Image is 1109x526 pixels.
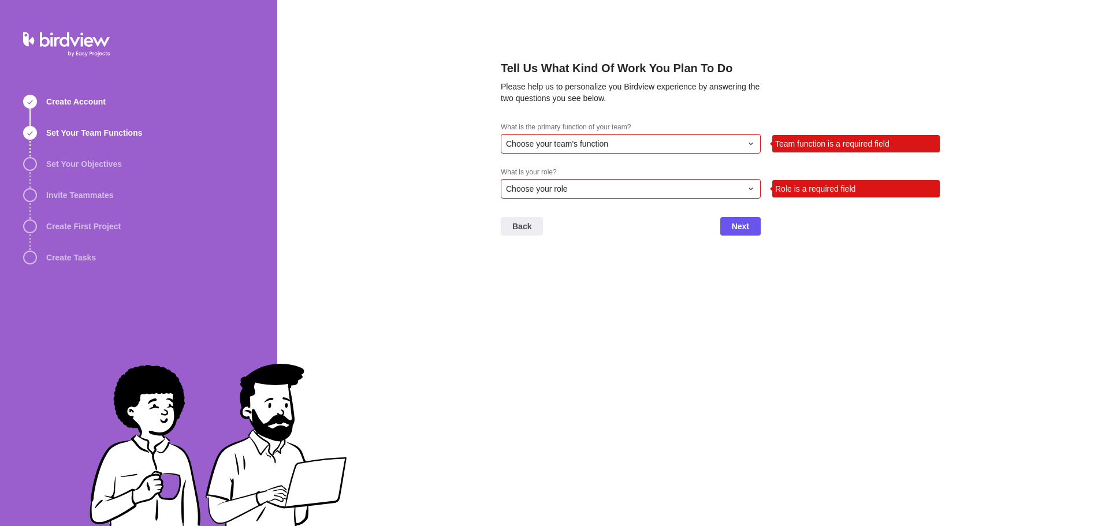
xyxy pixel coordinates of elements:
[46,158,122,170] span: Set Your Objectives
[506,138,608,150] span: Choose your team's function
[501,82,760,103] span: Please help us to personalize you Birdview experience by answering the two questions you see below.
[506,183,568,195] span: Choose your role
[46,221,121,232] span: Create First Project
[46,127,142,139] span: Set Your Team Functions
[772,180,940,197] div: Role is a required field
[501,217,543,236] span: Back
[501,60,761,81] h2: Tell Us What Kind Of Work You Plan To Do
[46,189,113,201] span: Invite Teammates
[732,219,749,233] span: Next
[720,217,761,236] span: Next
[46,96,106,107] span: Create Account
[512,219,531,233] span: Back
[46,252,96,263] span: Create Tasks
[772,135,940,152] div: Team function is a required field
[501,167,761,179] div: What is your role?
[501,122,761,134] div: What is the primary function of your team?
